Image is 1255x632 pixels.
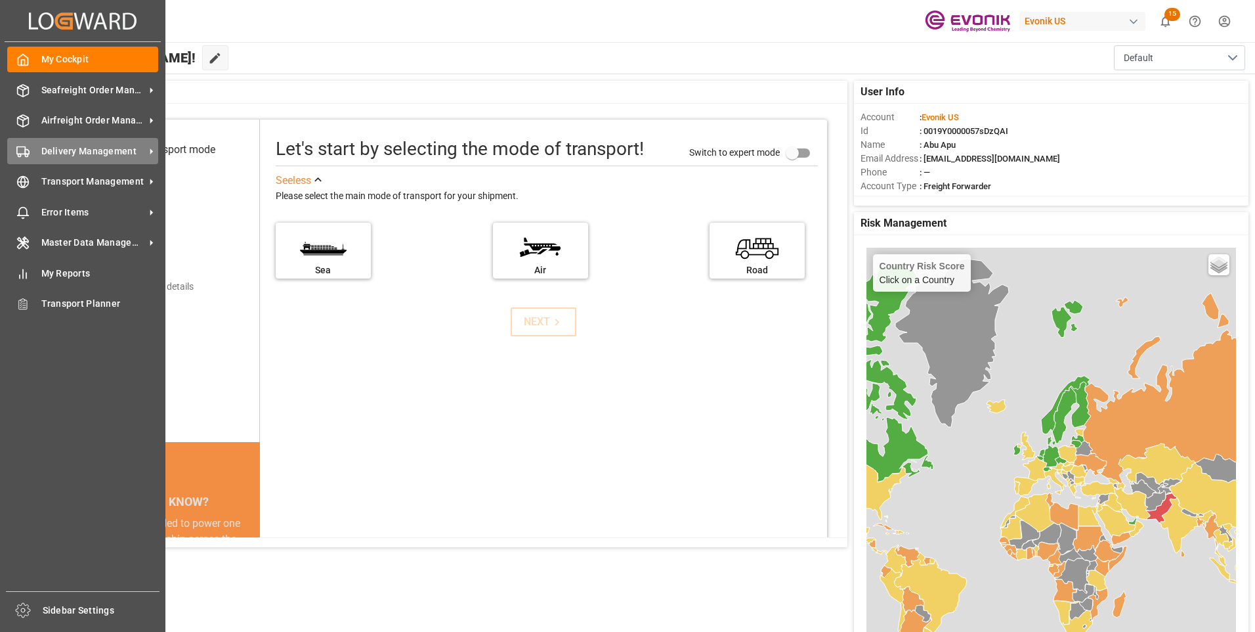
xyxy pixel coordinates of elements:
span: Risk Management [861,215,947,231]
button: open menu [1114,45,1245,70]
span: 15 [1164,8,1180,21]
span: User Info [861,84,904,100]
span: My Reports [41,267,159,281]
div: Click on a Country [880,261,965,285]
span: Id [861,124,920,138]
span: Transport Management [41,175,145,189]
span: Transport Planner [41,297,159,311]
div: Please select the main mode of transport for your shipment. [276,189,818,204]
span: Delivery Management [41,145,145,158]
div: Evonik US [1019,12,1145,31]
div: Let's start by selecting the mode of transport! [276,135,644,163]
span: Switch to expert mode [689,147,780,157]
span: Hello [PERSON_NAME]! [54,45,196,70]
button: show 15 new notifications [1151,7,1180,36]
span: Account Type [861,179,920,193]
div: Add shipping details [112,280,194,294]
span: Evonik US [922,112,959,122]
div: Road [716,263,798,277]
a: Layers [1208,254,1229,275]
div: See less [276,173,311,189]
button: Evonik US [1019,9,1151,34]
img: Evonik-brand-mark-Deep-Purple-RGB.jpeg_1700498283.jpeg [925,10,1010,33]
span: Phone [861,166,920,179]
span: My Cockpit [41,53,159,66]
a: Transport Planner [7,291,158,317]
span: : — [920,168,930,177]
span: : [920,112,959,122]
span: Email Address [861,152,920,166]
div: NEXT [524,314,564,330]
div: Air [500,263,582,277]
a: My Reports [7,260,158,286]
span: : [EMAIL_ADDRESS][DOMAIN_NAME] [920,154,1060,164]
span: Default [1124,51,1153,65]
span: Name [861,138,920,152]
span: : Freight Forwarder [920,181,991,191]
span: Seafreight Order Management [41,83,145,97]
span: Sidebar Settings [43,604,160,618]
span: Account [861,110,920,124]
button: next slide / item [242,516,260,626]
span: : 0019Y0000057sDzQAI [920,126,1008,136]
span: : Abu Apu [920,140,956,150]
h4: Country Risk Score [880,261,965,271]
button: Help Center [1180,7,1210,36]
div: Sea [282,263,364,277]
span: Master Data Management [41,236,145,250]
span: Airfreight Order Management [41,114,145,127]
a: My Cockpit [7,47,158,72]
button: NEXT [511,307,576,336]
span: Error Items [41,206,145,219]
